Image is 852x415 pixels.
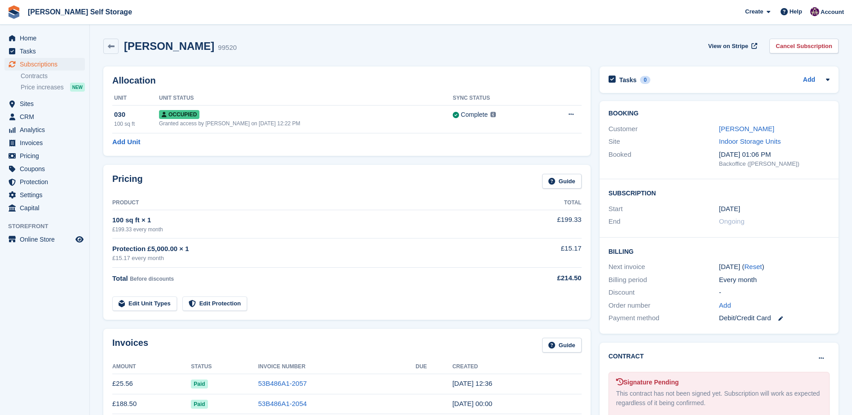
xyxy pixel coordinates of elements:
span: Occupied [159,110,199,119]
a: menu [4,110,85,123]
div: Every month [719,275,830,285]
div: Granted access by [PERSON_NAME] on [DATE] 12:22 PM [159,119,453,128]
span: Before discounts [130,276,174,282]
img: Nikki Ambrosini [810,7,819,16]
th: Status [191,360,258,374]
span: Coupons [20,163,74,175]
span: Storefront [8,222,89,231]
a: menu [4,189,85,201]
span: Pricing [20,150,74,162]
span: Tasks [20,45,74,57]
div: This contract has not been signed yet. Subscription will work as expected regardless of it being ... [616,389,822,408]
h2: Invoices [112,338,148,353]
div: Billing period [609,275,719,285]
a: menu [4,233,85,246]
td: £15.17 [510,238,582,268]
div: Debit/Credit Card [719,313,830,323]
th: Unit [112,91,159,106]
h2: Booking [609,110,830,117]
a: menu [4,124,85,136]
div: 030 [114,110,159,120]
h2: Contract [609,352,644,361]
time: 2025-08-26 23:00:42 UTC [452,400,492,407]
a: Edit Unit Types [112,296,177,311]
span: Create [745,7,763,16]
span: Price increases [21,83,64,92]
a: Reset [744,263,762,270]
th: Created [452,360,581,374]
div: Discount [609,287,719,298]
th: Due [415,360,452,374]
time: 2025-08-26 23:00:00 UTC [719,204,740,214]
th: Invoice Number [258,360,416,374]
td: £25.56 [112,374,191,394]
time: 2025-08-27 11:36:27 UTC [452,380,492,387]
span: Paid [191,400,207,409]
h2: Subscription [609,188,830,197]
h2: Billing [609,247,830,256]
div: Complete [461,110,488,119]
span: Analytics [20,124,74,136]
a: [PERSON_NAME] [719,125,774,132]
div: Start [609,204,719,214]
div: 100 sq ft × 1 [112,215,510,225]
a: menu [4,150,85,162]
div: Signature Pending [616,378,822,387]
th: Amount [112,360,191,374]
div: £214.50 [510,273,582,283]
div: 0 [640,76,650,84]
span: Paid [191,380,207,389]
a: Edit Protection [182,296,247,311]
div: NEW [70,83,85,92]
a: Indoor Storage Units [719,137,781,145]
h2: [PERSON_NAME] [124,40,214,52]
h2: Allocation [112,75,582,86]
a: Preview store [74,234,85,245]
div: [DATE] 01:06 PM [719,150,830,160]
h2: Pricing [112,174,143,189]
div: 99520 [218,43,237,53]
div: 100 sq ft [114,120,159,128]
div: - [719,287,830,298]
div: Booked [609,150,719,168]
a: [PERSON_NAME] Self Storage [24,4,136,19]
div: [DATE] ( ) [719,262,830,272]
span: Total [112,274,128,282]
span: Help [790,7,802,16]
a: Add Unit [112,137,140,147]
th: Total [510,196,582,210]
a: menu [4,202,85,214]
span: Sites [20,97,74,110]
span: Protection [20,176,74,188]
a: menu [4,137,85,149]
a: Add [803,75,815,85]
span: CRM [20,110,74,123]
a: Contracts [21,72,85,80]
a: Add [719,300,731,311]
span: Ongoing [719,217,745,225]
div: End [609,216,719,227]
img: stora-icon-8386f47178a22dfd0bd8f6a31ec36ba5ce8667c1dd55bd0f319d3a0aa187defe.svg [7,5,21,19]
td: £199.33 [510,210,582,238]
a: View on Stripe [705,39,759,53]
span: Account [821,8,844,17]
a: 53B486A1-2054 [258,400,307,407]
div: £15.17 every month [112,254,510,263]
div: Next invoice [609,262,719,272]
h2: Tasks [619,76,637,84]
img: icon-info-grey-7440780725fd019a000dd9b08b2336e03edf1995a4989e88bcd33f0948082b44.svg [490,112,496,117]
a: menu [4,58,85,71]
th: Sync Status [453,91,542,106]
span: Home [20,32,74,44]
a: menu [4,176,85,188]
span: Subscriptions [20,58,74,71]
td: £188.50 [112,394,191,414]
span: Capital [20,202,74,214]
span: Invoices [20,137,74,149]
a: Cancel Subscription [769,39,839,53]
a: 53B486A1-2057 [258,380,307,387]
div: Payment method [609,313,719,323]
a: menu [4,45,85,57]
div: Backoffice ([PERSON_NAME]) [719,159,830,168]
a: Guide [542,338,582,353]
